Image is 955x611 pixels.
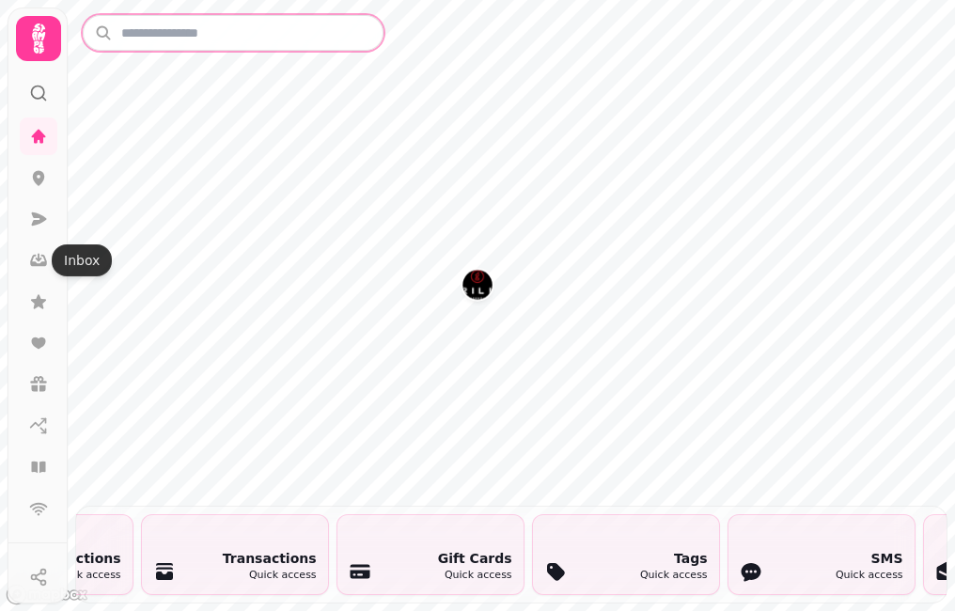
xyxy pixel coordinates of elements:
[532,514,720,595] button: TagsQuick access
[438,568,512,584] div: Quick access
[52,244,112,276] div: Inbox
[836,568,903,584] div: Quick access
[836,549,903,568] div: SMS
[438,549,512,568] div: Gift Cards
[31,568,120,584] div: Quick access
[6,584,88,605] a: Mapbox logo
[728,514,916,595] button: SMSQuick access
[31,549,120,568] div: Interactions
[223,568,317,584] div: Quick access
[462,270,493,300] button: Grille Steakhouse
[640,568,708,584] div: Quick access
[141,514,329,595] button: TransactionsQuick access
[462,270,493,305] div: Map marker
[337,514,524,595] button: Gift CardsQuick access
[223,549,317,568] div: Transactions
[640,549,708,568] div: Tags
